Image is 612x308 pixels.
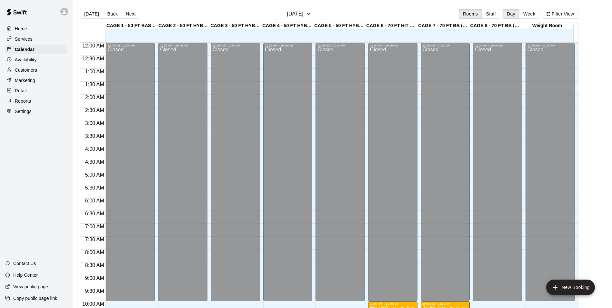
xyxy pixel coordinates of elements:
[84,250,106,255] span: 8:00 AM
[542,9,578,19] button: Filter View
[368,43,417,301] div: 12:00 AM – 10:00 AM: Closed
[13,272,38,278] p: Help Center
[370,47,416,303] div: Closed
[13,260,36,267] p: Contact Us
[105,43,155,301] div: 12:00 AM – 10:00 AM: Closed
[5,24,67,34] a: Home
[287,9,303,18] h6: [DATE]
[527,47,573,303] div: Closed
[213,47,258,303] div: Closed
[107,47,153,303] div: Closed
[313,23,365,29] div: CAGE 5 - 50 FT HYBRID SB/BB
[423,44,468,47] div: 12:00 AM – 10:00 AM
[15,77,35,84] p: Marketing
[5,96,67,106] a: Reports
[84,185,106,190] span: 5:30 AM
[423,302,468,305] div: 10:00 AM – 11:30 AM
[84,69,106,74] span: 1:00 AM
[317,47,363,303] div: Closed
[157,23,209,29] div: CAGE 2 - 50 FT HYBRID BB/SB
[13,295,57,302] p: Copy public page link
[213,44,258,47] div: 12:00 AM – 10:00 AM
[84,133,106,139] span: 3:30 AM
[546,280,595,295] button: add
[84,172,106,178] span: 5:00 AM
[263,43,313,301] div: 12:00 AM – 10:00 AM: Closed
[5,45,67,54] a: Calendar
[365,23,417,29] div: CAGE 6 - 70 FT HIT TRAX
[317,44,363,47] div: 12:00 AM – 10:00 AM
[105,23,157,29] div: CAGE 1 - 50 FT BASEBALL w/ Auto Feeder
[5,86,67,96] a: Retail
[275,8,323,20] button: [DATE]
[84,198,106,203] span: 6:00 AM
[261,23,313,29] div: CAGE 4 - 50 FT HYBRID BB/SB
[421,43,470,301] div: 12:00 AM – 10:00 AM: Closed
[81,43,106,48] span: 12:00 AM
[209,23,261,29] div: CAGE 3 - 50 FT HYBRID BB/SB
[15,56,37,63] p: Availability
[160,44,206,47] div: 12:00 AM – 10:00 AM
[5,107,67,116] a: Settings
[84,275,106,281] span: 9:00 AM
[5,65,67,75] a: Customers
[459,9,482,19] button: Rooms
[103,9,122,19] button: Back
[521,23,573,29] div: Weight Room
[84,146,106,152] span: 4:00 AM
[370,302,416,305] div: 10:00 AM – 11:30 AM
[160,47,206,303] div: Closed
[158,43,207,301] div: 12:00 AM – 10:00 AM: Closed
[80,9,103,19] button: [DATE]
[473,43,522,301] div: 12:00 AM – 10:00 AM: Closed
[13,283,48,290] p: View public page
[81,301,106,307] span: 10:00 AM
[84,108,106,113] span: 2:30 AM
[5,55,67,65] a: Availability
[84,224,106,229] span: 7:00 AM
[15,26,27,32] p: Home
[107,44,153,47] div: 12:00 AM – 10:00 AM
[469,23,521,29] div: CAGE 8 - 70 FT BB (w/ pitching mound)
[5,34,67,44] a: Services
[5,76,67,85] a: Marketing
[503,9,519,19] button: Day
[15,108,32,115] p: Settings
[527,44,573,47] div: 12:00 AM – 10:00 AM
[15,67,37,73] p: Customers
[122,9,140,19] button: Next
[417,23,469,29] div: CAGE 7 - 70 FT BB (w/ pitching mound)
[519,9,539,19] button: Week
[84,288,106,294] span: 9:30 AM
[84,120,106,126] span: 3:00 AM
[370,44,416,47] div: 12:00 AM – 10:00 AM
[84,95,106,100] span: 2:00 AM
[84,262,106,268] span: 8:30 AM
[265,44,311,47] div: 12:00 AM – 10:00 AM
[211,43,260,301] div: 12:00 AM – 10:00 AM: Closed
[423,47,468,303] div: Closed
[15,46,35,53] p: Calendar
[84,211,106,216] span: 6:30 AM
[475,47,520,303] div: Closed
[84,82,106,87] span: 1:30 AM
[316,43,365,301] div: 12:00 AM – 10:00 AM: Closed
[15,98,31,104] p: Reports
[482,9,500,19] button: Staff
[526,43,575,301] div: 12:00 AM – 10:00 AM: Closed
[265,47,311,303] div: Closed
[475,44,520,47] div: 12:00 AM – 10:00 AM
[15,36,33,42] p: Services
[15,87,27,94] p: Retail
[81,56,106,61] span: 12:30 AM
[84,159,106,165] span: 4:30 AM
